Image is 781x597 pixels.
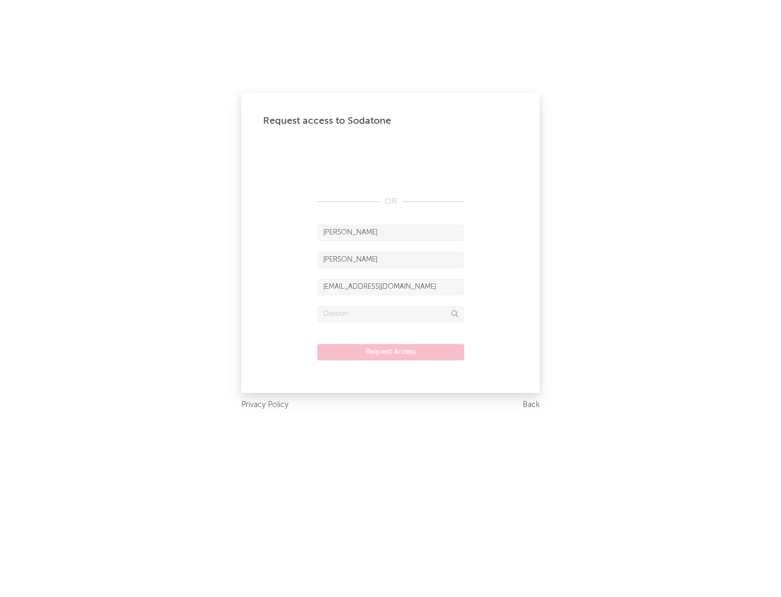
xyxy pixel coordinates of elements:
div: OR [317,195,464,208]
input: First Name [317,225,464,241]
input: Division [317,306,464,322]
div: Request access to Sodatone [263,115,518,128]
button: Request Access [317,344,464,360]
input: Email [317,279,464,295]
a: Back [523,398,540,412]
input: Last Name [317,252,464,268]
a: Privacy Policy [241,398,289,412]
